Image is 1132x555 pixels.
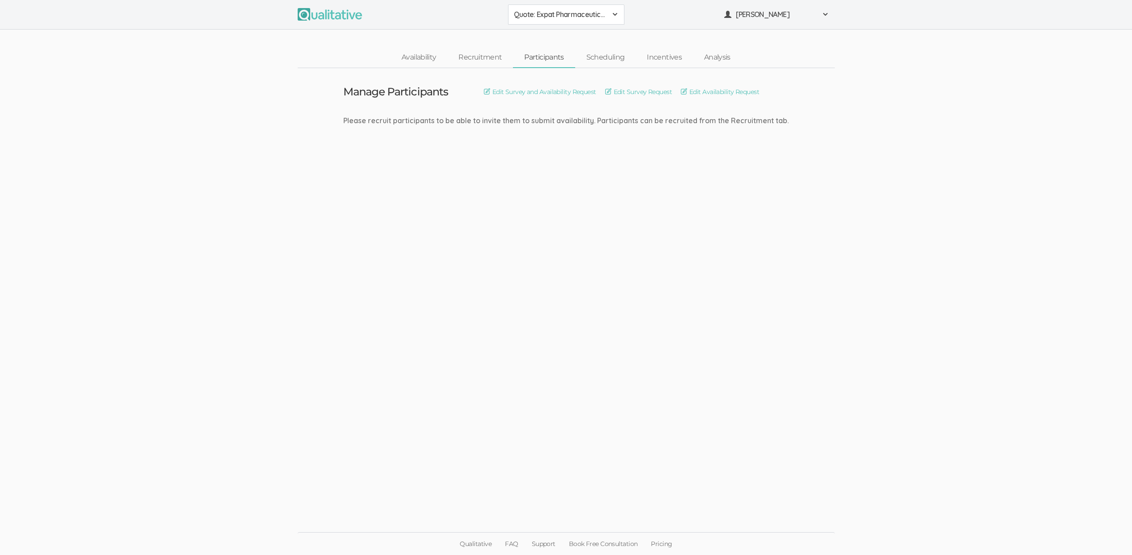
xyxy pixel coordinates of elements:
a: Incentives [636,48,693,67]
a: Edit Availability Request [681,87,759,97]
a: Pricing [644,533,679,555]
a: Recruitment [447,48,513,67]
a: Analysis [693,48,742,67]
a: Participants [513,48,575,67]
button: [PERSON_NAME] [718,4,835,25]
iframe: Chat Widget [1087,512,1132,555]
div: Please recruit participants to be able to invite them to submit availability. Participants can be... [343,116,789,126]
a: FAQ [498,533,525,555]
a: Support [525,533,562,555]
a: Availability [390,48,447,67]
a: Book Free Consultation [562,533,645,555]
h3: Manage Participants [343,86,448,98]
button: Quote: Expat Pharmaceutical Managers [508,4,624,25]
a: Qualitative [453,533,498,555]
a: Edit Survey Request [605,87,672,97]
a: Edit Survey and Availability Request [484,87,596,97]
a: Scheduling [575,48,636,67]
span: [PERSON_NAME] [736,9,816,20]
span: Quote: Expat Pharmaceutical Managers [514,9,607,20]
img: Qualitative [298,8,362,21]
